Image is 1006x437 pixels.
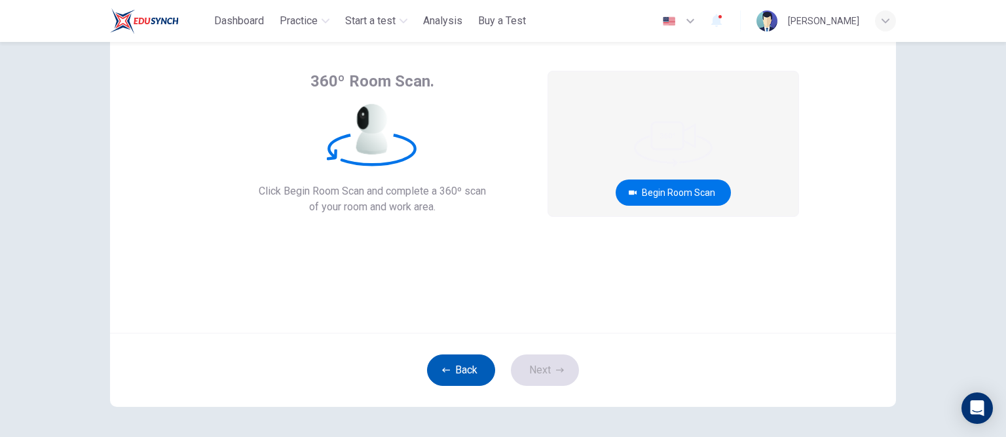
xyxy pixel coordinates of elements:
span: Analysis [423,13,462,29]
span: Buy a Test [478,13,526,29]
button: Practice [274,9,335,33]
button: Begin Room Scan [616,180,731,206]
button: Dashboard [209,9,269,33]
span: of your room and work area. [259,199,486,215]
img: Profile picture [756,10,777,31]
span: Start a test [345,13,396,29]
img: en [661,16,677,26]
span: Click Begin Room Scan and complete a 360º scan [259,183,486,199]
div: Open Intercom Messenger [961,392,993,424]
button: Back [427,354,495,386]
button: Analysis [418,9,468,33]
a: ELTC logo [110,8,209,34]
button: Start a test [340,9,413,33]
img: ELTC logo [110,8,179,34]
div: [PERSON_NAME] [788,13,859,29]
span: Dashboard [214,13,264,29]
span: Practice [280,13,318,29]
span: 360º Room Scan. [310,71,434,92]
button: Buy a Test [473,9,531,33]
